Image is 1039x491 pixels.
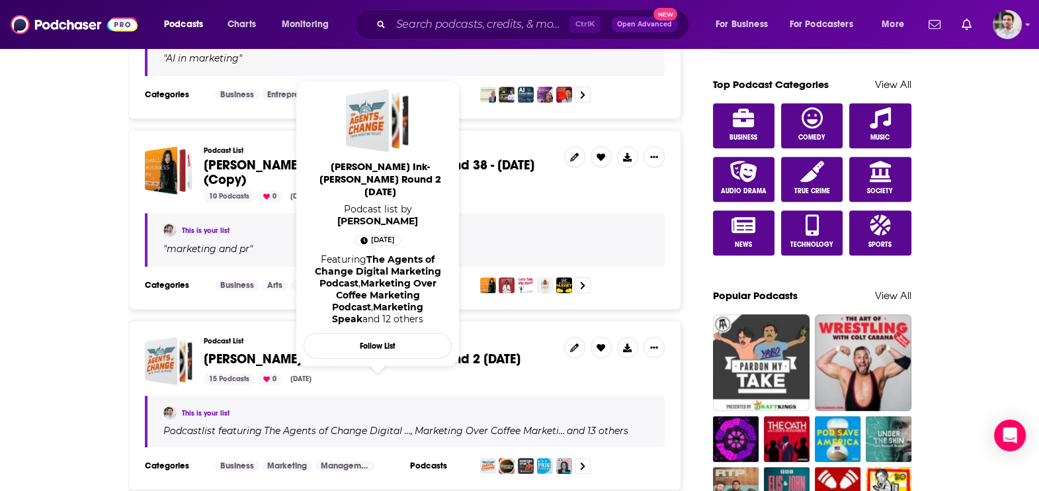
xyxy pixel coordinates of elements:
img: Duncan Trussell Family Hour [713,416,759,462]
span: Charts [228,15,256,34]
a: Popular Podcasts [713,289,798,302]
img: Small Business PR [480,277,496,293]
div: Featuring and 12 others [309,253,446,325]
span: Society [867,187,893,195]
img: User Profile [993,10,1022,39]
a: Business [215,461,259,471]
a: Entrepreneur [262,89,321,100]
span: , [411,425,413,437]
span: Podcasts [164,15,203,34]
a: Technology [781,210,843,255]
h4: The Agents of Change Digital … [264,425,411,436]
a: Sam Lloyd [163,224,177,237]
a: [PERSON_NAME] Ink- [PERSON_NAME] Round 2 [DATE] [306,160,454,203]
span: " " [163,243,253,255]
a: Management [315,461,375,471]
img: Art of Wrestling [815,314,911,411]
span: For Podcasters [790,15,853,34]
button: Show More Button [644,146,665,167]
a: Music [849,103,911,148]
a: [PERSON_NAME] Ink- [PERSON_NAME] Round 38 - [DATE] (Copy) [204,158,554,187]
span: [PERSON_NAME] Ink- [PERSON_NAME] Round 2 [DATE] [204,351,520,367]
a: Top Podcast Categories [713,78,829,91]
span: Open Advanced [617,21,672,28]
button: open menu [706,14,784,35]
p: and 13 others [567,425,628,437]
a: [PERSON_NAME] Ink- [PERSON_NAME] Round 2 [DATE] [204,352,520,367]
h3: Podcast List [204,146,554,155]
a: Jul 15th, 2025 [354,235,401,246]
h3: Categories [145,280,204,290]
span: Sports [868,241,892,249]
img: Under The Skin with Russell Brand [866,416,911,462]
button: Open AdvancedNew [611,17,678,32]
img: Podchaser - Follow, Share and Rate Podcasts [11,12,138,37]
a: Beutler Ink- William Beutler Round 38 - Aug 18, 2025 (Copy) [145,146,193,195]
span: Audio Drama [721,187,767,195]
img: AI Explored [518,87,534,103]
span: , [371,301,373,313]
span: Logged in as sam_beutlerink [993,10,1022,39]
span: Podcast list by [304,203,452,227]
div: [DATE] [285,191,317,202]
img: Marketing Over Coffee Marketing Podcast [499,458,515,474]
img: PR 360 [537,458,553,474]
a: Society [849,157,911,202]
span: For Business [716,15,768,34]
a: Marketing Over Coffee Marketi… [413,425,565,436]
img: The Pocket-size PR Podcast [537,277,553,293]
a: The Agents of Change Digital Marketing Podcast [315,253,441,289]
a: View All [875,78,911,91]
span: New [653,8,677,21]
a: Arts [262,280,288,290]
a: Marketing Over Coffee Marketing Podcast [332,277,436,313]
button: open menu [781,14,872,35]
h3: Podcasts [410,461,470,471]
img: AI Marketing [499,87,515,103]
img: The Oath with Chuck Rosenberg [764,416,810,462]
span: AI in marketing [166,52,239,64]
div: Open Intercom Messenger [994,420,1026,451]
img: The Agents of Change Digital Marketing Podcast [480,458,496,474]
a: Pod Save America [815,416,860,462]
span: True Crime [794,187,830,195]
a: Entrepreneur [291,280,351,290]
h3: Categories [145,89,204,100]
a: Business [713,103,775,148]
span: " " [163,52,242,64]
span: [PERSON_NAME] Ink- [PERSON_NAME] Round 2 [DATE] [306,160,454,198]
a: Sports [849,210,911,255]
span: , [358,277,360,289]
img: Pardon My Take [713,314,810,411]
button: Follow List [304,333,452,359]
img: AI for Solopreneurs: The AI Hat Podcast [480,87,496,103]
span: Comedy [798,134,825,142]
div: [DATE] [285,373,317,385]
span: Music [870,134,890,142]
img: The PR Breakdown with Molly McPherson [556,458,572,474]
div: 0 [258,373,282,385]
span: Monitoring [282,15,329,34]
a: Sam Lloyd [337,215,418,227]
a: Business [215,89,259,100]
button: open menu [155,14,220,35]
a: Charts [219,14,264,35]
a: Show notifications dropdown [956,13,977,36]
span: [PERSON_NAME] Ink- [PERSON_NAME] Round 38 - [DATE] (Copy) [204,157,534,188]
img: Sam Lloyd [163,406,177,420]
a: This is your list [182,409,229,418]
a: View All [875,289,911,302]
img: SuperMarketers.ai: Your Roadmap to AI-Driven Marketing [556,87,572,103]
span: Beutler Ink- Bill Beutler Round 2 8/14/24 [346,89,409,152]
a: News [713,210,775,255]
span: Beutler Ink- Bill Beutler Round 2 8/14/24 [145,337,193,385]
span: [DATE] [371,234,395,247]
button: open menu [272,14,346,35]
